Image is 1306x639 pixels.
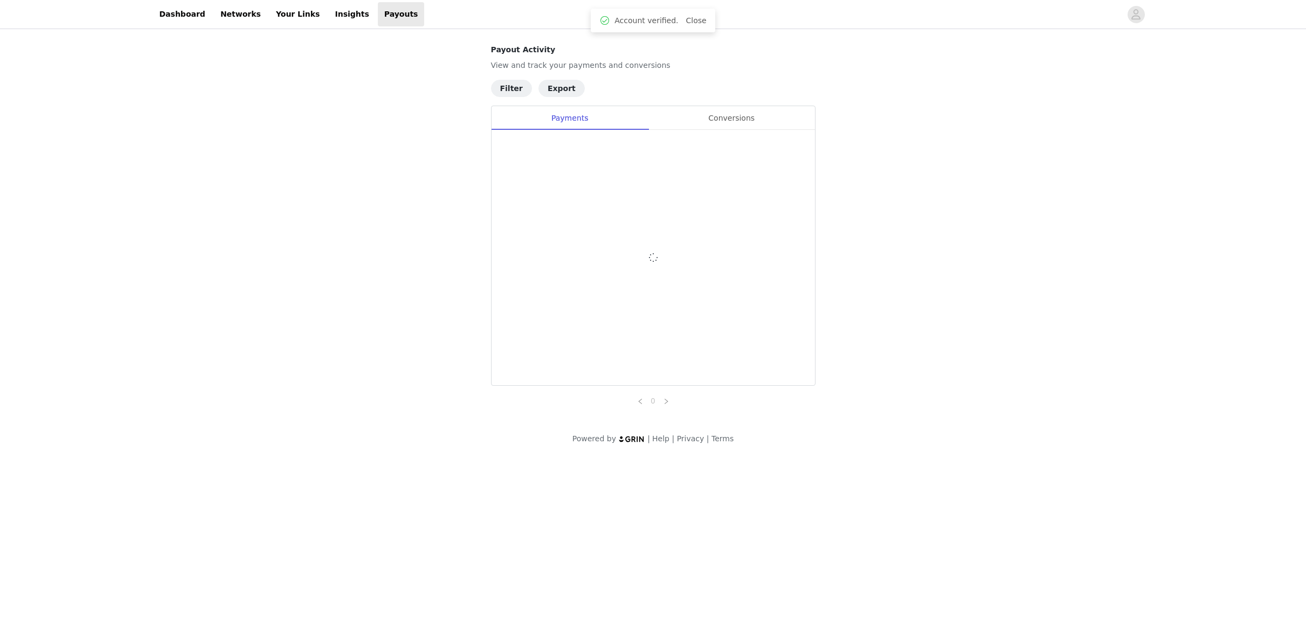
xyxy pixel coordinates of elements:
button: Export [538,80,585,97]
a: Insights [328,2,375,26]
div: Conversions [648,106,815,130]
i: icon: right [663,398,669,405]
span: Account verified. [614,15,678,26]
a: Your Links [270,2,327,26]
a: Terms [711,434,734,443]
a: Dashboard [153,2,212,26]
a: Close [686,16,707,25]
li: Next Page [660,394,673,407]
div: avatar [1131,6,1141,23]
h4: Payout Activity [491,44,816,55]
a: Payouts [378,2,425,26]
span: | [707,434,709,443]
a: Help [652,434,669,443]
button: Filter [491,80,532,97]
img: logo [618,435,645,442]
span: | [672,434,674,443]
li: Previous Page [634,394,647,407]
span: Powered by [572,434,616,443]
a: Privacy [677,434,704,443]
li: 0 [647,394,660,407]
p: View and track your payments and conversions [491,60,816,71]
a: 0 [647,395,659,407]
a: Networks [214,2,267,26]
span: | [647,434,650,443]
div: Payments [492,106,648,130]
i: icon: left [637,398,644,405]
